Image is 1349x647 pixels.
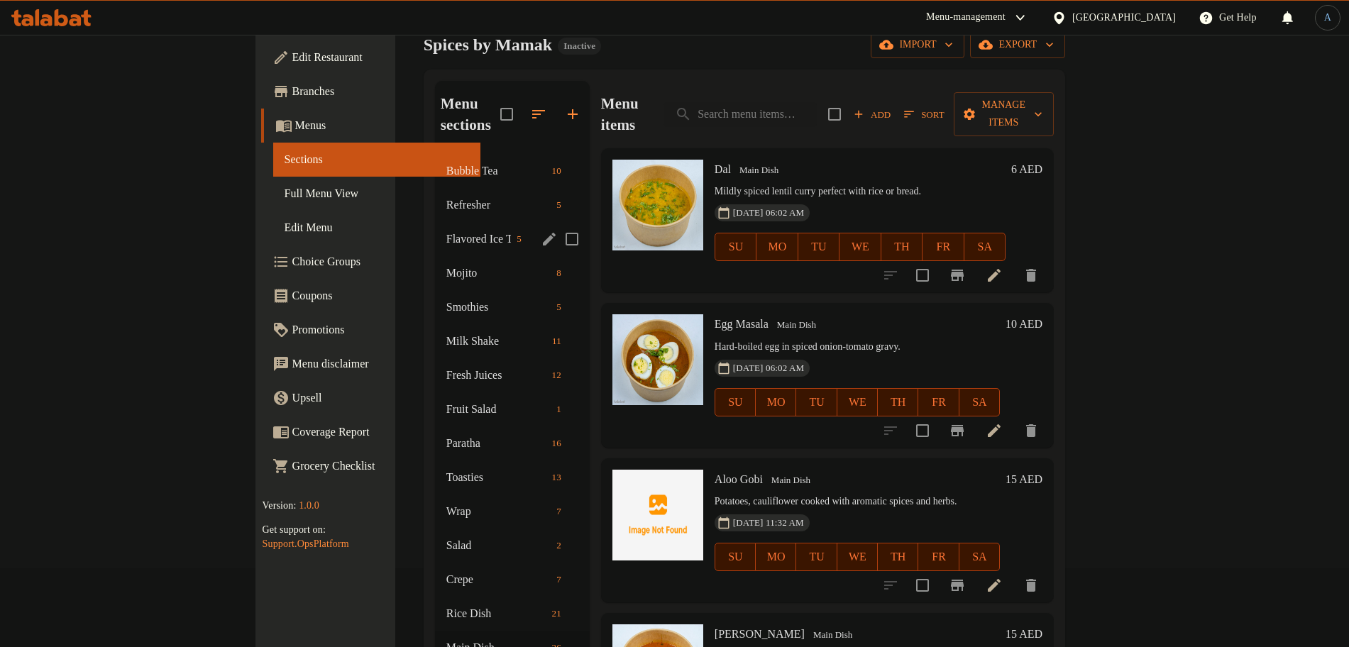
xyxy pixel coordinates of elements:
span: Flavored Ice Tea [446,231,511,248]
span: SU [721,392,750,413]
span: 11 [546,335,567,348]
span: Menus [295,117,469,134]
span: Upsell [292,389,469,407]
div: Bubble Tea10 [435,154,590,188]
div: Flavored Ice Tea5edit [435,222,590,256]
a: Upsell [261,381,480,415]
button: WE [837,388,878,416]
button: FR [918,388,959,416]
button: TH [878,543,918,571]
span: 5 [551,199,567,212]
span: Bubble Tea [446,162,546,179]
span: 13 [546,471,567,485]
span: Toasties [446,469,546,486]
span: [DATE] 06:02 AM [727,362,810,375]
div: Main Dish [766,472,816,489]
span: Sections [285,151,469,168]
button: Manage items [954,92,1054,136]
h6: 10 AED [1006,314,1042,334]
span: Choice Groups [292,253,469,270]
a: Menu disclaimer [261,347,480,381]
span: SU [721,547,750,568]
span: Main Dish [734,162,784,179]
span: Paratha [446,435,546,452]
span: MO [762,237,792,258]
button: delete [1014,414,1048,448]
button: MO [756,388,796,416]
span: Version: [263,500,297,511]
span: Crepe [446,571,551,588]
span: SU [721,237,751,258]
button: SA [964,233,1006,261]
span: Get support on: [263,524,326,535]
div: Refresher5 [435,188,590,222]
span: Smothies [446,299,551,316]
a: Branches [261,74,480,109]
div: items [551,537,567,554]
div: Wrap7 [435,494,590,529]
button: delete [1014,568,1048,602]
a: Promotions [261,313,480,347]
span: 21 [546,607,567,621]
span: Milk Shake [446,333,546,350]
a: Coverage Report [261,415,480,449]
span: Full Menu View [285,185,469,202]
span: 16 [546,437,567,450]
span: Select to update [908,416,937,446]
button: export [970,32,1065,58]
span: TU [802,392,831,413]
span: 1 [551,403,567,416]
span: [DATE] 06:02 AM [727,206,810,220]
div: Wrap [446,503,551,520]
span: Main Dish [771,317,822,333]
span: TH [883,392,913,413]
div: items [546,367,567,384]
a: Edit menu item [986,577,1003,594]
a: Grocery Checklist [261,449,480,483]
span: Edit Restaurant [292,49,469,66]
div: Fresh Juices [446,367,546,384]
span: WE [843,392,872,413]
span: 5 [551,301,567,314]
button: TH [881,233,923,261]
div: Mojito [446,265,551,282]
a: Menus [261,109,480,143]
span: export [981,36,1054,54]
span: SA [965,547,994,568]
div: items [551,571,567,588]
span: TU [802,547,831,568]
span: FR [924,392,953,413]
span: FR [924,547,953,568]
button: Sort [901,104,947,126]
span: import [882,36,953,54]
div: Smothies5 [435,290,590,324]
span: Manage items [965,96,1042,132]
span: TH [883,547,913,568]
span: TU [804,237,834,258]
p: Mildly spiced lentil curry perfect with rice or bread. [715,183,1006,201]
button: TU [798,233,839,261]
span: Grocery Checklist [292,458,469,475]
div: items [551,299,567,316]
button: WE [837,543,878,571]
h2: Menu items [601,93,646,136]
span: MO [761,392,791,413]
span: FR [928,237,958,258]
div: [GEOGRAPHIC_DATA] [1072,10,1176,26]
div: Salad2 [435,529,590,563]
div: Crepe7 [435,563,590,597]
span: 7 [551,505,567,519]
div: Fruit Salad1 [435,392,590,426]
span: Sort sections [522,97,556,131]
span: Select all sections [492,99,522,129]
div: items [551,197,567,214]
span: TH [887,237,917,258]
div: items [546,469,567,486]
a: Edit Menu [273,211,480,245]
div: Fruit Salad [446,401,551,418]
div: items [546,162,567,179]
div: items [511,231,527,248]
input: search [664,102,817,127]
button: SU [715,543,756,571]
